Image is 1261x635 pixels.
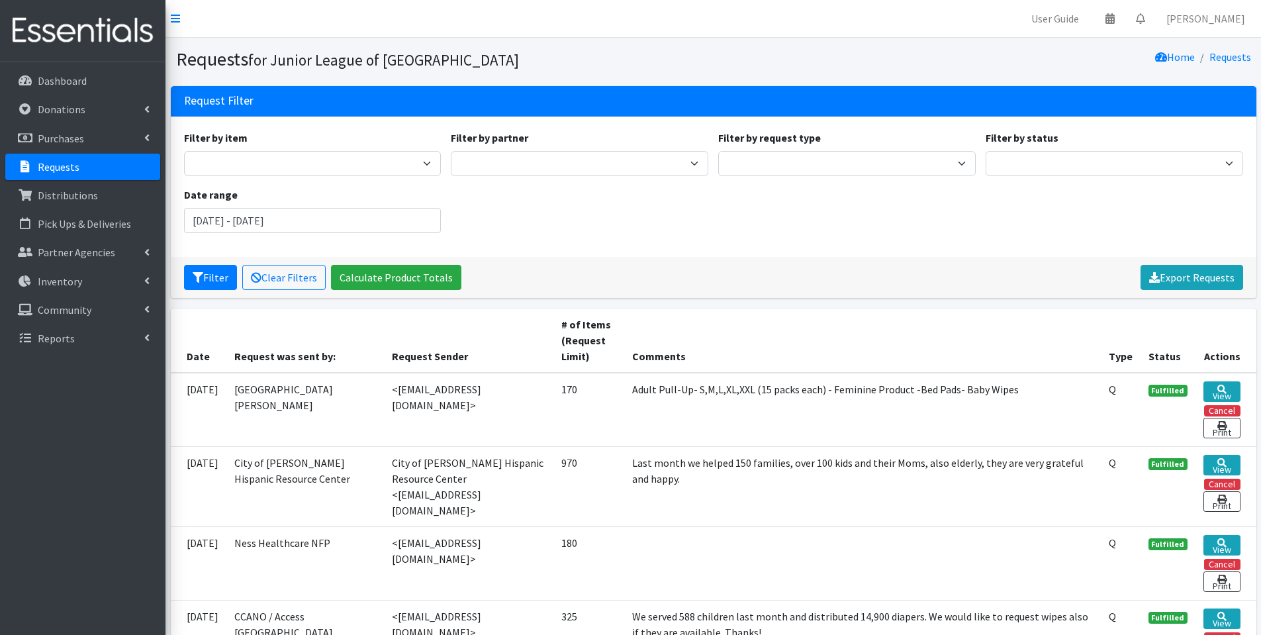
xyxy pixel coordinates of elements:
p: Requests [38,160,79,173]
label: Filter by request type [718,130,821,146]
td: City of [PERSON_NAME] Hispanic Resource Center [226,446,384,526]
a: Pick Ups & Deliveries [5,211,160,237]
small: for Junior League of [GEOGRAPHIC_DATA] [248,50,519,70]
button: Filter [184,265,237,290]
th: Request Sender [384,309,554,373]
a: Print [1203,491,1240,512]
td: [DATE] [171,446,226,526]
span: Fulfilled [1148,458,1188,470]
a: Clear Filters [242,265,326,290]
abbr: Quantity [1109,456,1116,469]
th: Date [171,309,226,373]
td: 170 [553,373,624,447]
th: Type [1101,309,1141,373]
a: Dashboard [5,68,160,94]
p: Purchases [38,132,84,145]
a: Distributions [5,182,160,209]
th: Request was sent by: [226,309,384,373]
a: Export Requests [1141,265,1243,290]
h3: Request Filter [184,94,254,108]
button: Cancel [1204,479,1240,490]
h1: Requests [176,48,709,71]
a: View [1203,535,1240,556]
img: HumanEssentials [5,9,160,53]
p: Inventory [38,275,82,288]
td: Adult Pull-Up- S,M,L,XL,XXL (15 packs each) - Feminine Product -Bed Pads- Baby Wipes [624,373,1101,447]
td: [GEOGRAPHIC_DATA][PERSON_NAME] [226,373,384,447]
td: [DATE] [171,373,226,447]
label: Date range [184,187,238,203]
a: View [1203,609,1240,629]
a: Calculate Product Totals [331,265,461,290]
a: View [1203,455,1240,475]
p: Reports [38,332,75,345]
label: Filter by item [184,130,248,146]
a: Requests [5,154,160,180]
abbr: Quantity [1109,610,1116,623]
abbr: Quantity [1109,383,1116,396]
a: Donations [5,96,160,122]
th: Comments [624,309,1101,373]
span: Fulfilled [1148,538,1188,550]
p: Donations [38,103,85,116]
a: Reports [5,325,160,352]
a: Print [1203,418,1240,438]
label: Filter by status [986,130,1058,146]
button: Cancel [1204,405,1240,416]
td: Ness Healthcare NFP [226,526,384,600]
abbr: Quantity [1109,536,1116,550]
p: Pick Ups & Deliveries [38,217,131,230]
a: [PERSON_NAME] [1156,5,1256,32]
span: Fulfilled [1148,612,1188,624]
td: [DATE] [171,526,226,600]
a: User Guide [1021,5,1090,32]
td: 180 [553,526,624,600]
a: Print [1203,571,1240,592]
td: <[EMAIL_ADDRESS][DOMAIN_NAME]> [384,526,554,600]
td: <[EMAIL_ADDRESS][DOMAIN_NAME]> [384,373,554,447]
p: Distributions [38,189,98,202]
td: City of [PERSON_NAME] Hispanic Resource Center <[EMAIL_ADDRESS][DOMAIN_NAME]> [384,446,554,526]
a: View [1203,381,1240,402]
span: Fulfilled [1148,385,1188,397]
th: Status [1141,309,1196,373]
a: Inventory [5,268,160,295]
p: Dashboard [38,74,87,87]
a: Requests [1209,50,1251,64]
label: Filter by partner [451,130,528,146]
a: Home [1155,50,1195,64]
td: 970 [553,446,624,526]
a: Partner Agencies [5,239,160,266]
input: January 1, 2011 - December 31, 2011 [184,208,442,233]
th: Actions [1195,309,1256,373]
a: Purchases [5,125,160,152]
td: Last month we helped 150 families, over 100 kids and their Moms, also elderly, they are very grat... [624,446,1101,526]
p: Partner Agencies [38,246,115,259]
p: Community [38,303,91,317]
th: # of Items (Request Limit) [553,309,624,373]
button: Cancel [1204,559,1240,570]
a: Community [5,297,160,323]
